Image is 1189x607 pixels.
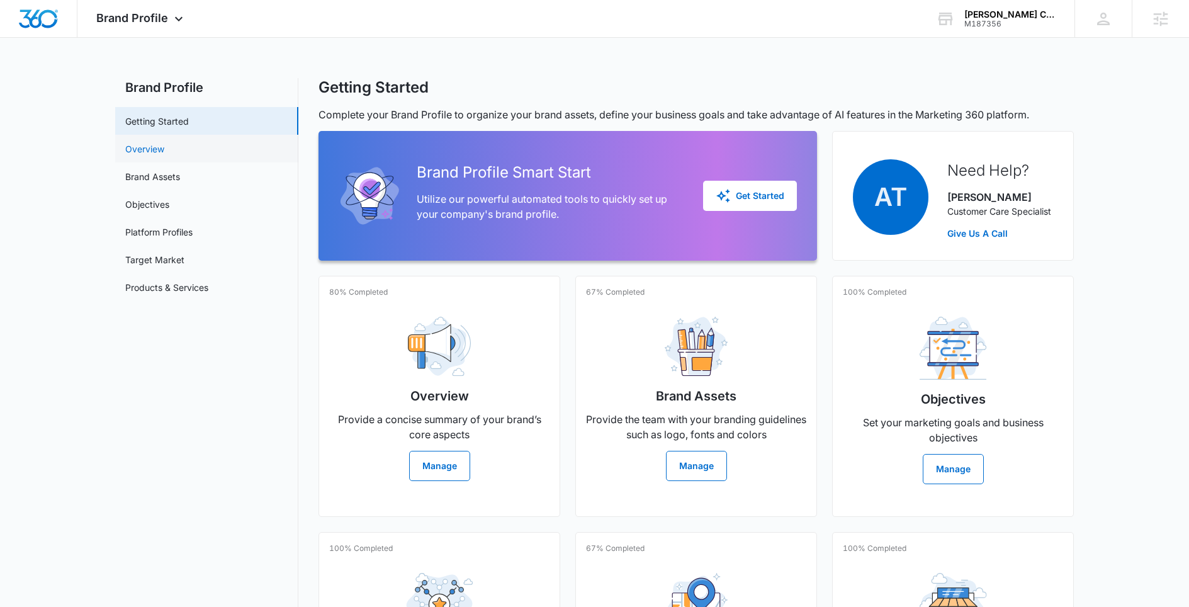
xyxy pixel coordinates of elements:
a: Give Us A Call [947,227,1051,240]
button: Manage [409,451,470,481]
p: 100% Completed [843,543,906,554]
p: Provide the team with your branding guidelines such as logo, fonts and colors [586,412,806,442]
div: Get Started [716,188,784,203]
h2: Objectives [921,390,986,409]
h2: Brand Profile Smart Start [417,161,683,184]
a: Brand Assets [125,170,180,183]
p: 80% Completed [329,286,388,298]
p: Utilize our powerful automated tools to quickly set up your company's brand profile. [417,191,683,222]
div: account name [964,9,1056,20]
p: Customer Care Specialist [947,205,1051,218]
p: Set your marketing goals and business objectives [843,415,1063,445]
div: account id [964,20,1056,28]
a: Getting Started [125,115,189,128]
a: 80% CompletedOverviewProvide a concise summary of your brand’s core aspectsManage [318,276,560,517]
p: Complete your Brand Profile to organize your brand assets, define your business goals and take ad... [318,107,1074,122]
h1: Getting Started [318,78,429,97]
p: [PERSON_NAME] [947,190,1051,205]
span: AT [853,159,928,235]
p: 100% Completed [843,286,906,298]
p: 100% Completed [329,543,393,554]
button: Manage [923,454,984,484]
h2: Need Help? [947,159,1051,182]
a: Objectives [125,198,169,211]
button: Get Started [703,181,797,211]
span: Brand Profile [96,11,168,25]
h2: Overview [410,387,469,406]
a: Platform Profiles [125,225,193,239]
a: Target Market [125,253,184,266]
button: Manage [666,451,727,481]
p: 67% Completed [586,286,645,298]
a: 67% CompletedBrand AssetsProvide the team with your branding guidelines such as logo, fonts and c... [575,276,817,517]
h2: Brand Assets [656,387,736,406]
p: 67% Completed [586,543,645,554]
h2: Brand Profile [115,78,298,97]
a: Overview [125,142,164,156]
a: Products & Services [125,281,208,294]
a: 100% CompletedObjectivesSet your marketing goals and business objectivesManage [832,276,1074,517]
p: Provide a concise summary of your brand’s core aspects [329,412,549,442]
